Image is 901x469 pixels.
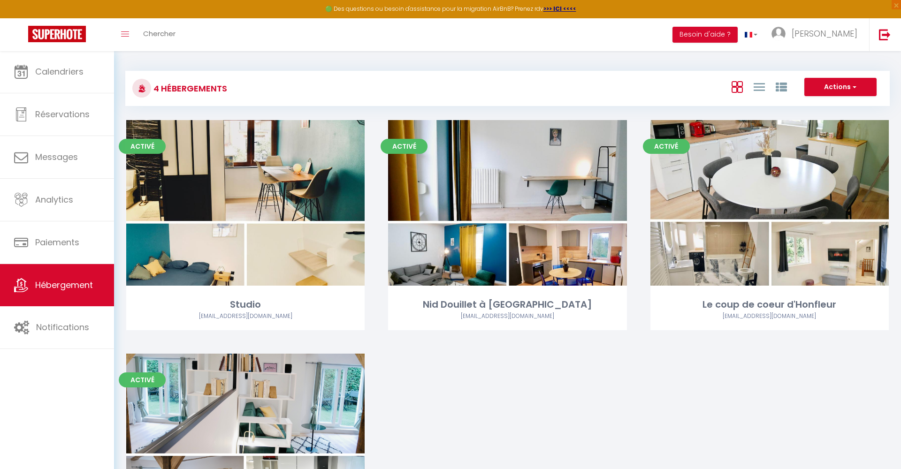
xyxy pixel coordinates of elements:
[650,312,889,321] div: Airbnb
[119,372,166,387] span: Activé
[792,28,857,39] span: [PERSON_NAME]
[764,18,869,51] a: ... [PERSON_NAME]
[28,26,86,42] img: Super Booking
[126,297,365,312] div: Studio
[771,27,786,41] img: ...
[35,66,84,77] span: Calendriers
[672,27,738,43] button: Besoin d'aide ?
[35,279,93,291] span: Hébergement
[35,194,73,205] span: Analytics
[381,139,428,154] span: Activé
[126,312,365,321] div: Airbnb
[151,78,227,99] h3: 4 Hébergements
[119,139,166,154] span: Activé
[643,139,690,154] span: Activé
[136,18,183,51] a: Chercher
[143,29,176,38] span: Chercher
[543,5,576,13] a: >>> ICI <<<<
[35,151,78,163] span: Messages
[650,297,889,312] div: Le coup de coeur d'Honfleur
[776,79,787,94] a: Vue par Groupe
[35,236,79,248] span: Paiements
[879,29,891,40] img: logout
[388,312,626,321] div: Airbnb
[732,79,743,94] a: Vue en Box
[36,321,89,333] span: Notifications
[35,108,90,120] span: Réservations
[804,78,877,97] button: Actions
[754,79,765,94] a: Vue en Liste
[388,297,626,312] div: Nid Douillet à [GEOGRAPHIC_DATA]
